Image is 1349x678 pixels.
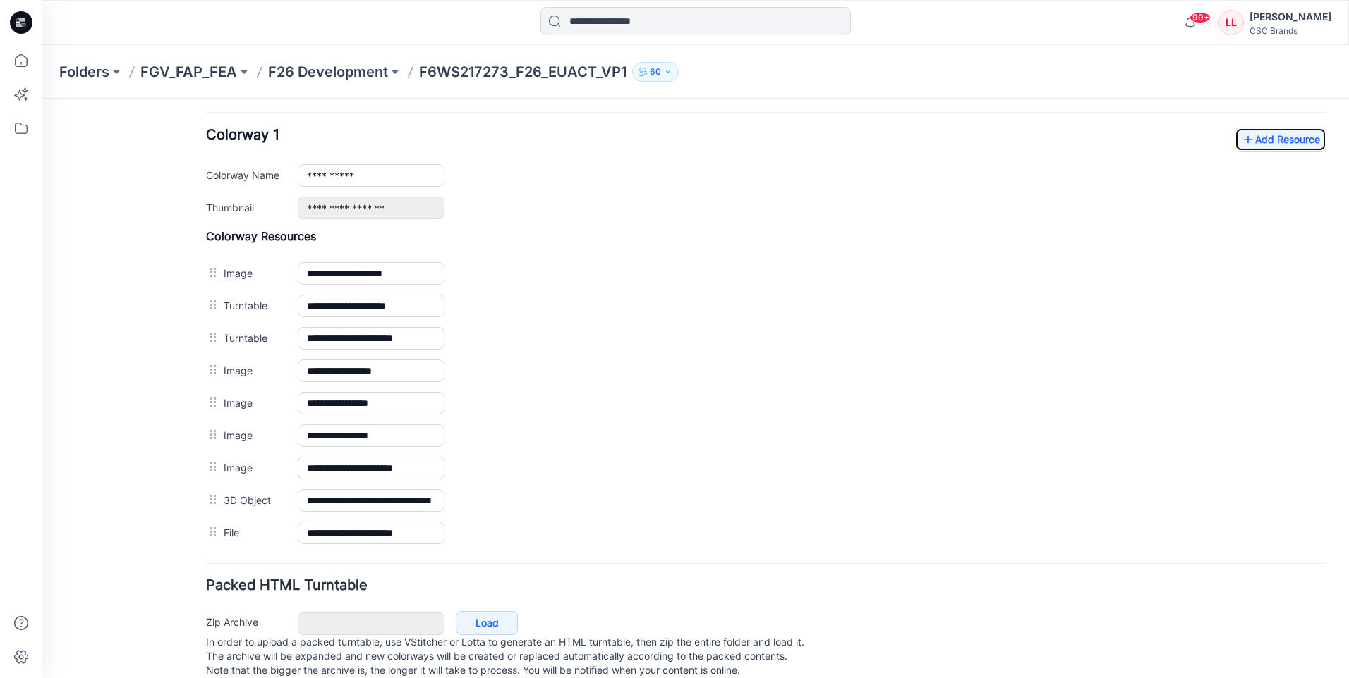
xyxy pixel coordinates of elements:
span: 99+ [1190,12,1211,23]
a: FGV_FAP_FEA [140,62,237,82]
label: Image [181,361,241,376]
div: CSC Brands [1250,25,1331,36]
a: Folders [59,62,109,82]
label: Image [181,166,241,182]
a: Load [413,512,476,536]
div: LL [1218,10,1244,35]
p: F6WS217273_F26_EUACT_VP1 [419,62,627,82]
h4: Colorway Resources [164,130,1284,144]
label: File [181,426,241,441]
p: 60 [650,64,661,80]
a: F26 Development [268,62,388,82]
label: Zip Archive [164,515,241,531]
label: Turntable [181,199,241,214]
div: [PERSON_NAME] [1250,8,1331,25]
label: Image [181,264,241,279]
label: 3D Object [181,393,241,409]
iframe: edit-style [42,99,1349,678]
p: In order to upload a packed turntable, use VStitcher or Lotta to generate an HTML turntable, then... [164,536,1284,579]
button: 60 [632,62,679,82]
label: Image [181,296,241,312]
label: Turntable [181,231,241,247]
label: Image [181,328,241,344]
label: Thumbnail [164,101,241,116]
h4: Packed HTML Turntable [164,480,1284,493]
